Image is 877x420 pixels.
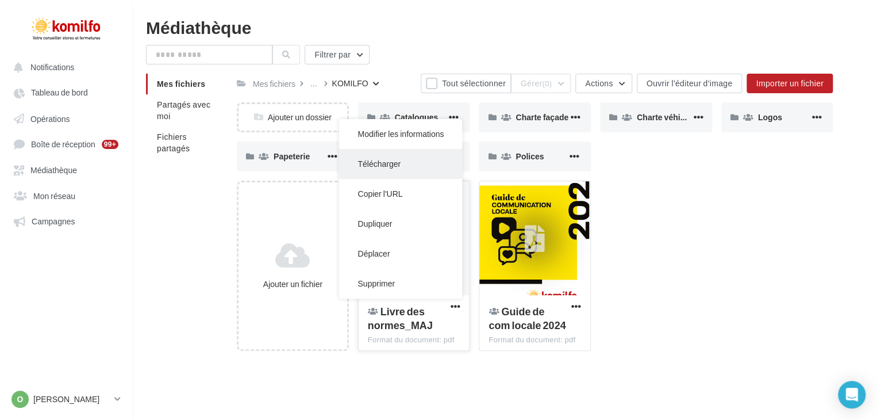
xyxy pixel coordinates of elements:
div: KOMILFO [332,78,368,89]
a: Opérations [7,108,125,128]
button: Gérer(0) [511,74,571,93]
a: Mon réseau [7,185,125,205]
a: Médiathèque [7,159,125,180]
div: Médiathèque [146,18,863,36]
span: (0) [542,79,552,88]
a: O [PERSON_NAME] [9,388,123,410]
span: Boîte de réception [31,139,95,149]
button: Modifier les informations [339,119,462,149]
span: Charte façade [516,112,568,122]
span: Partagés avec moi [157,100,210,121]
span: Fichiers partagés [157,132,190,153]
button: Tout sélectionner [421,74,511,93]
span: Notifications [30,62,74,72]
a: Campagnes [7,210,125,231]
span: Médiathèque [30,165,77,175]
span: Catalogues [395,112,438,122]
button: Importer un fichier [747,74,833,93]
div: Ajouter un fichier [243,278,343,290]
span: Campagnes [32,216,75,226]
div: Format du document: pdf [368,335,460,345]
span: Charte véhicule [637,112,696,122]
button: Dupliquer [339,209,462,239]
span: Livre des normes_MAJ [368,305,433,331]
button: Télécharger [339,149,462,179]
div: Open Intercom Messenger [838,381,866,408]
button: Notifications [7,56,121,77]
span: Mes fichiers [157,79,205,89]
button: Supprimer [339,269,462,299]
a: Tableau de bord [7,82,125,102]
p: [PERSON_NAME] [33,394,110,405]
button: Ouvrir l'éditeur d'image [637,74,743,93]
span: Logos [758,112,782,122]
span: Tableau de bord [31,88,88,98]
button: Filtrer par [305,45,370,64]
span: Mon réseau [33,190,75,200]
span: Guide de com locale 2024 [488,305,566,331]
div: Ajouter un dossier [239,112,347,123]
span: Opérations [30,113,70,123]
div: ... [308,75,320,91]
span: Polices [516,151,544,161]
span: Papeterie [274,151,310,161]
span: Actions [585,78,613,88]
div: Format du document: pdf [488,335,581,345]
button: Actions [575,74,632,93]
button: Copier l'URL [339,179,462,209]
span: O [17,394,24,405]
div: 99+ [102,140,118,149]
span: Importer un fichier [756,78,824,88]
a: Boîte de réception 99+ [7,133,125,154]
button: Déplacer [339,239,462,269]
div: Mes fichiers [253,78,295,90]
